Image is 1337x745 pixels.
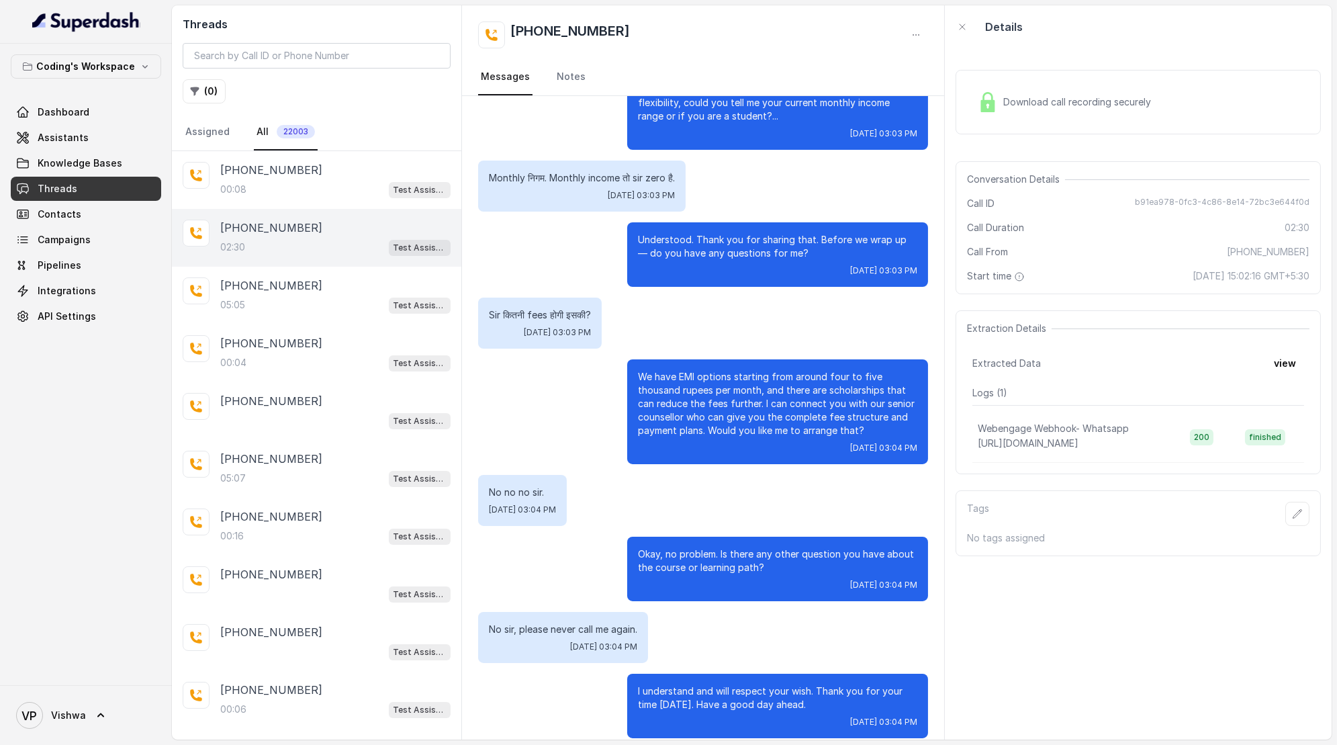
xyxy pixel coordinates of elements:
a: Threads [11,177,161,201]
p: [PHONE_NUMBER] [220,451,322,467]
p: Test Assistant- 2 [393,472,447,486]
span: [DATE] 03:04 PM [570,642,637,652]
p: 05:05 [220,298,245,312]
p: Test Assistant- 2 [393,241,447,255]
p: Thanks for sharing. Just to understand your financial flexibility, could you tell me your current... [638,83,917,123]
p: Test Assistant- 2 [393,703,447,717]
span: Integrations [38,284,96,298]
span: Knowledge Bases [38,157,122,170]
a: Vishwa [11,697,161,734]
p: [PHONE_NUMBER] [220,277,322,294]
p: Details [985,19,1023,35]
p: Monthly निगम. Monthly income तो sir zero है. [489,171,675,185]
p: Okay, no problem. Is there any other question you have about the course or learning path? [638,547,917,574]
p: Test Assistant- 2 [393,530,447,543]
p: [PHONE_NUMBER] [220,624,322,640]
span: [DATE] 03:03 PM [608,190,675,201]
a: Integrations [11,279,161,303]
span: 22003 [277,125,315,138]
p: No no no sir. [489,486,556,499]
p: [PHONE_NUMBER] [220,393,322,409]
p: Logs ( 1 ) [972,386,1304,400]
input: Search by Call ID or Phone Number [183,43,451,69]
text: VP [22,709,38,723]
span: [DATE] 15:02:16 GMT+5:30 [1193,269,1309,283]
p: 00:04 [220,356,246,369]
span: Assistants [38,131,89,144]
span: 02:30 [1285,221,1309,234]
button: (0) [183,79,226,103]
span: Download call recording securely [1003,95,1156,109]
span: Pipelines [38,259,81,272]
p: Test Assistant-3 [393,646,447,659]
span: [DATE] 03:04 PM [850,717,917,728]
p: Webengage Webhook- Whatsapp [978,422,1129,435]
button: Coding's Workspace [11,54,161,79]
p: [PHONE_NUMBER] [220,335,322,351]
span: [DATE] 03:03 PM [524,327,591,338]
p: Test Assistant-3 [393,414,447,428]
span: finished [1245,429,1285,445]
p: 00:06 [220,703,246,716]
span: [URL][DOMAIN_NAME] [978,437,1078,449]
a: All22003 [254,114,318,150]
span: [DATE] 03:03 PM [850,128,917,139]
p: 00:08 [220,183,246,196]
p: Test Assistant- 2 [393,299,447,312]
p: 05:07 [220,472,246,485]
button: view [1266,351,1304,376]
p: Test Assistant- 2 [393,183,447,197]
span: Vishwa [51,709,86,722]
a: Notes [554,59,588,95]
a: Knowledge Bases [11,151,161,175]
span: Call ID [967,197,995,210]
span: [DATE] 03:04 PM [489,505,556,515]
span: [DATE] 03:04 PM [850,443,917,453]
nav: Tabs [478,59,929,95]
p: 00:16 [220,529,244,543]
span: Extracted Data [972,357,1041,370]
span: Call Duration [967,221,1024,234]
span: Campaigns [38,233,91,247]
span: Threads [38,182,77,195]
p: Coding's Workspace [37,58,136,75]
a: Assistants [11,126,161,150]
p: Tags [967,502,989,526]
h2: [PHONE_NUMBER] [510,21,630,48]
p: [PHONE_NUMBER] [220,220,322,236]
p: I understand and will respect your wish. Thank you for your time [DATE]. Have a good day ahead. [638,685,917,711]
p: [PHONE_NUMBER] [220,162,322,178]
span: Call From [967,245,1008,259]
h2: Threads [183,16,451,32]
a: Dashboard [11,100,161,124]
span: Conversation Details [967,173,1065,186]
p: Understood. Thank you for sharing that. Before we wrap up — do you have any questions for me? [638,233,917,260]
p: We have EMI options starting from around four to five thousand rupees per month, and there are sc... [638,370,917,437]
p: No sir, please never call me again. [489,623,637,636]
span: Extraction Details [967,322,1052,335]
span: [DATE] 03:04 PM [850,580,917,590]
a: Campaigns [11,228,161,252]
img: light.svg [32,11,140,32]
span: b91ea978-0fc3-4c86-8e14-72bc3e644f0d [1135,197,1309,210]
p: [PHONE_NUMBER] [220,682,322,698]
span: API Settings [38,310,96,323]
p: 02:30 [220,240,245,254]
p: [PHONE_NUMBER] [220,509,322,525]
p: No tags assigned [967,531,1309,545]
a: API Settings [11,304,161,328]
img: Lock Icon [978,92,998,112]
a: Contacts [11,202,161,226]
span: Start time [967,269,1027,283]
nav: Tabs [183,114,451,150]
a: Messages [478,59,533,95]
span: Contacts [38,208,81,221]
p: Sir कितनी fees होगी इसकी? [489,308,591,322]
p: [PHONE_NUMBER] [220,566,322,582]
a: Assigned [183,114,232,150]
span: 200 [1190,429,1213,445]
a: Pipelines [11,253,161,277]
p: Test Assistant-3 [393,588,447,601]
span: [PHONE_NUMBER] [1227,245,1309,259]
p: Test Assistant- 2 [393,357,447,370]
